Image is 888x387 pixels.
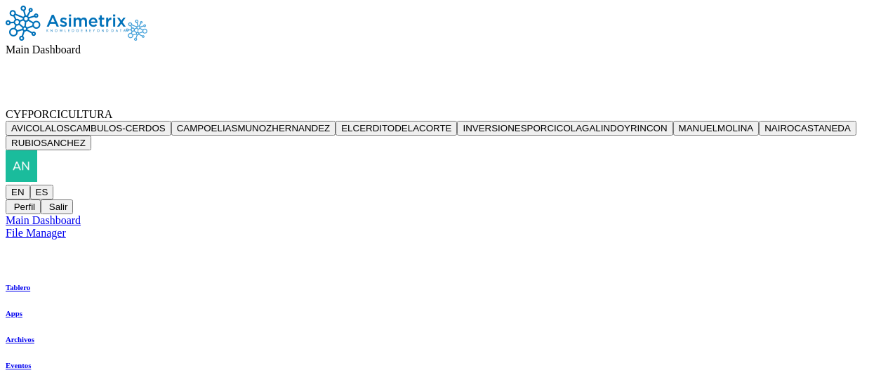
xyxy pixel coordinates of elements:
[6,44,81,55] span: Main Dashboard
[6,214,882,227] a: Main Dashboard
[6,6,126,41] img: Asimetrix logo
[6,199,41,214] button: Perfil
[6,335,34,343] a: Archivos
[126,20,147,41] img: Asimetrix logo
[6,150,37,182] img: andres.arias@grupobios.co profile pic
[457,121,672,136] button: INVERSIONESPORCICOLAGALINDOYRINCON
[6,185,30,199] button: EN
[6,121,171,136] button: AVICOLALOSCAMBULOS-CERDOS
[6,136,91,150] button: RUBIOSANCHEZ
[759,121,856,136] button: NAIROCASTANEDA
[6,283,34,291] a: Tablero
[673,121,760,136] button: MANUELMOLINA
[6,227,882,240] a: File Manager
[41,199,73,214] button: Salir
[336,121,457,136] button: ELCERDITODELACORTE
[30,185,54,199] button: ES
[6,108,112,120] span: CYFPORCICULTURA
[171,121,336,136] button: CAMPOELIASMUNOZHERNANDEZ
[6,309,34,317] a: Apps
[6,361,34,369] a: Eventos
